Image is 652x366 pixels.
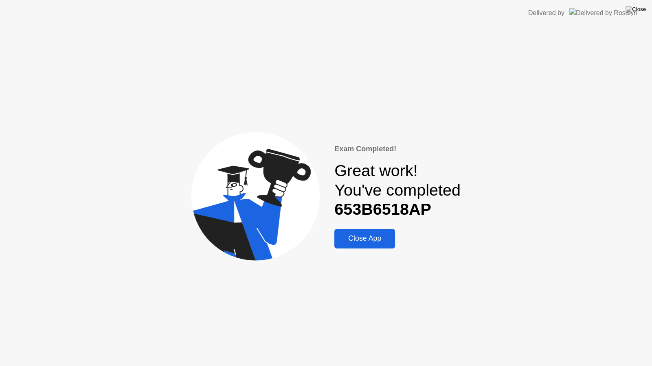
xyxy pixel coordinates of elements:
[337,234,393,243] div: Close App
[334,161,461,219] div: Great work! You've completed
[334,144,461,155] div: Exam Completed!
[528,8,564,18] div: Delivered by
[334,229,395,248] button: Close App
[334,200,431,218] b: 653B6518AP
[569,8,637,17] img: Delivered by Rosalyn
[626,6,646,13] img: Close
